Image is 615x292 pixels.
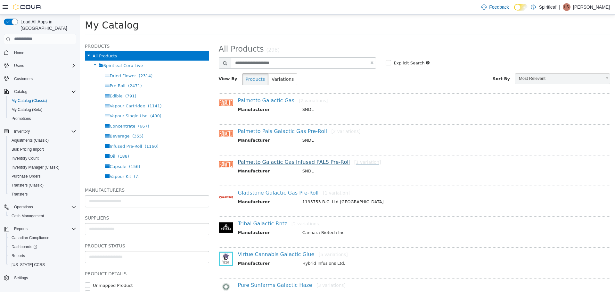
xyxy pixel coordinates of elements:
[186,32,200,38] small: (298)
[48,69,62,73] span: (2471)
[29,149,46,154] span: Capsule
[217,153,516,161] td: SNDL
[54,159,60,164] span: (7)
[158,153,217,161] th: Manufacturer
[12,156,39,161] span: Inventory Count
[489,4,509,10] span: Feedback
[9,181,46,189] a: Transfers (Classic)
[6,212,79,221] button: Cash Management
[49,149,60,154] span: (156)
[6,172,79,181] button: Purchase Orders
[9,261,76,269] span: Washington CCRS
[14,204,33,210] span: Operations
[158,175,270,181] a: Gladstone Galactic Gas Pre-Roll[1 variation]
[14,89,27,94] span: Catalog
[139,145,153,155] img: 150
[12,225,30,233] button: Reports
[217,246,516,254] td: Hybrid Infusions Ltd.
[12,165,60,170] span: Inventory Manager (Classic)
[12,274,76,282] span: Settings
[29,139,35,144] span: Oil
[12,49,76,57] span: Home
[12,244,37,249] span: Dashboards
[29,109,55,114] span: Concentrate
[9,172,76,180] span: Purchase Orders
[6,154,79,163] button: Inventory Count
[6,260,79,269] button: [US_STATE] CCRS
[29,69,45,73] span: Pre-Roll
[239,237,268,242] small: [5 variations]
[573,3,610,11] p: [PERSON_NAME]
[9,190,30,198] a: Transfers
[29,99,67,104] span: Vapour Single Use
[14,275,28,280] span: Settings
[5,199,129,207] h5: Suppliers
[217,215,516,223] td: Cannara Biotech Inc.
[211,206,241,212] small: [2 variations]
[139,175,153,190] img: 150
[59,59,72,63] span: (2314)
[12,262,45,267] span: [US_STATE] CCRS
[6,105,79,114] button: My Catalog (Beta)
[9,212,76,220] span: Cash Management
[5,28,129,35] h5: Products
[9,261,47,269] a: [US_STATE] CCRS
[479,1,511,13] a: Feedback
[6,251,79,260] button: Reports
[29,79,42,84] span: Edible
[539,3,556,11] p: Spiritleaf
[38,139,49,144] span: (188)
[139,30,184,39] span: All Products
[9,190,76,198] span: Transfers
[435,59,530,70] a: Most Relevant
[12,253,25,258] span: Reports
[158,122,217,130] th: Manufacturer
[12,128,76,135] span: Inventory
[413,62,430,66] span: Sort By
[158,184,217,192] th: Manufacturer
[158,246,217,254] th: Manufacturer
[12,274,30,282] a: Settings
[1,74,79,83] button: Customers
[158,267,266,273] a: Pure Sunfarms Galactic Haze[3 variations]
[6,233,79,242] button: Canadian Compliance
[1,273,79,282] button: Settings
[12,235,49,240] span: Canadian Compliance
[52,119,63,124] span: (355)
[12,88,30,96] button: Catalog
[9,234,52,242] a: Canadian Compliance
[9,154,41,162] a: Inventory Count
[12,174,41,179] span: Purchase Orders
[5,255,129,263] h5: Product Details
[6,163,79,172] button: Inventory Manager (Classic)
[158,237,268,243] a: Virtue Cannabis Galactic Glue[5 variations]
[1,48,79,57] button: Home
[274,145,301,150] small: [1 variation]
[9,181,76,189] span: Transfers (Classic)
[514,4,528,11] input: Dark Mode
[12,128,32,135] button: Inventory
[9,252,76,260] span: Reports
[1,61,79,70] button: Users
[1,127,79,136] button: Inventory
[65,129,78,134] span: (1160)
[9,154,76,162] span: Inventory Count
[5,227,129,235] h5: Product Status
[9,115,34,122] a: Promotions
[6,136,79,145] button: Adjustments (Classic)
[9,137,76,144] span: Adjustments (Classic)
[12,203,36,211] button: Operations
[158,276,217,284] th: Manufacturer
[236,268,266,273] small: [3 variations]
[12,225,76,233] span: Reports
[12,49,27,57] a: Home
[12,116,31,121] span: Promotions
[12,138,49,143] span: Adjustments (Classic)
[9,146,46,153] a: Bulk Pricing Import
[139,206,153,221] img: 150
[9,146,76,153] span: Bulk Pricing Import
[1,87,79,96] button: Catalog
[9,137,51,144] a: Adjustments (Classic)
[6,96,79,105] button: My Catalog (Classic)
